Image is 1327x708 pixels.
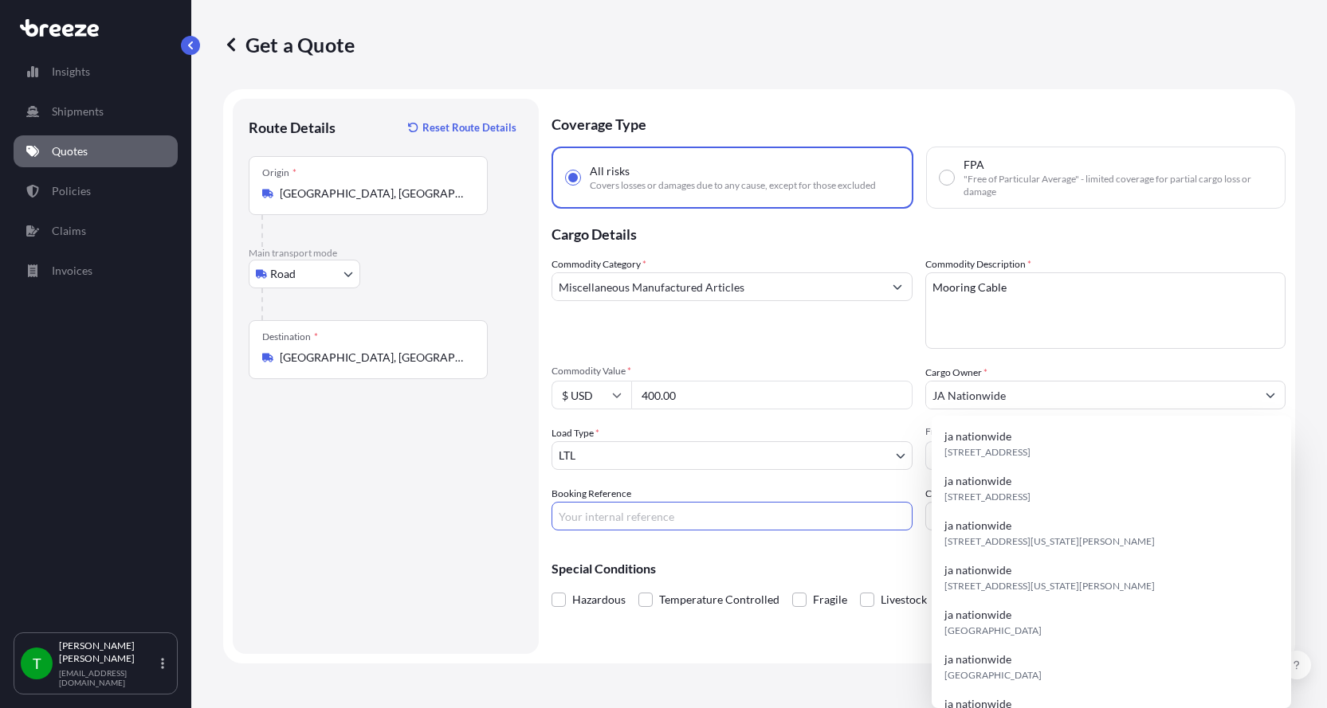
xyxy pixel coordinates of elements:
[400,115,523,140] button: Reset Route Details
[33,655,41,671] span: T
[422,119,516,135] p: Reset Route Details
[964,157,984,173] span: FPA
[566,170,580,185] input: All risksCovers losses or damages due to any cause, except for those excluded
[262,166,296,179] div: Origin
[926,381,1257,409] input: Full name
[572,588,626,612] span: Hazardous
[964,173,1273,198] span: "Free of Particular Average" - limited coverage for partial cargo loss or damage
[249,247,523,260] p: Main transport mode
[552,562,1286,575] p: Special Conditions
[223,32,355,57] p: Get a Quote
[14,175,178,207] a: Policies
[552,365,913,377] span: Commodity Value
[925,486,982,502] label: Carrier Name
[813,588,847,612] span: Fragile
[552,425,599,441] span: Load Type
[944,667,1042,683] span: [GEOGRAPHIC_DATA]
[559,448,575,464] span: LTL
[552,441,913,470] button: LTL
[14,56,178,88] a: Insights
[590,179,876,192] span: Covers losses or damages due to any cause, except for those excluded
[270,266,296,282] span: Road
[552,502,913,530] input: Your internal reference
[925,502,1286,530] input: Enter name
[14,215,178,247] a: Claims
[249,260,360,288] button: Select transport
[944,534,1155,550] span: [STREET_ADDRESS][US_STATE][PERSON_NAME]
[631,381,913,409] input: Type amount
[14,255,178,287] a: Invoices
[14,135,178,167] a: Quotes
[944,623,1042,639] span: [GEOGRAPHIC_DATA]
[552,209,1286,256] p: Cargo Details
[59,640,158,665] p: [PERSON_NAME] [PERSON_NAME]
[52,263,92,279] p: Invoices
[52,223,86,239] p: Claims
[944,651,1011,667] span: ja nationwide
[52,143,88,159] p: Quotes
[881,588,927,612] span: Livestock
[552,272,883,301] input: Select a commodity type
[552,99,1286,147] p: Coverage Type
[14,96,178,127] a: Shipments
[940,170,954,185] input: FPA"Free of Particular Average" - limited coverage for partial cargo loss or damage
[249,118,336,137] p: Route Details
[944,578,1155,594] span: [STREET_ADDRESS][US_STATE][PERSON_NAME]
[280,186,468,201] input: Origin
[52,104,104,119] p: Shipments
[925,256,1031,272] label: Commodity Description
[944,562,1011,578] span: ja nationwide
[59,668,158,687] p: [EMAIL_ADDRESS][DOMAIN_NAME]
[944,489,1031,505] span: [STREET_ADDRESS]
[280,350,468,366] input: Destination
[944,518,1011,534] span: ja nationwide
[925,365,987,381] label: Cargo Owner
[1256,381,1285,409] button: Show suggestions
[52,183,91,199] p: Policies
[944,473,1011,489] span: ja nationwide
[590,163,630,179] span: All risks
[552,486,631,502] label: Booking Reference
[925,425,1286,438] span: Freight Cost
[52,64,90,80] p: Insights
[659,588,779,612] span: Temperature Controlled
[552,256,646,272] label: Commodity Category
[944,444,1031,460] span: [STREET_ADDRESS]
[262,331,318,343] div: Destination
[883,272,912,301] button: Show suggestions
[944,607,1011,623] span: ja nationwide
[944,428,1011,444] span: ja nationwide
